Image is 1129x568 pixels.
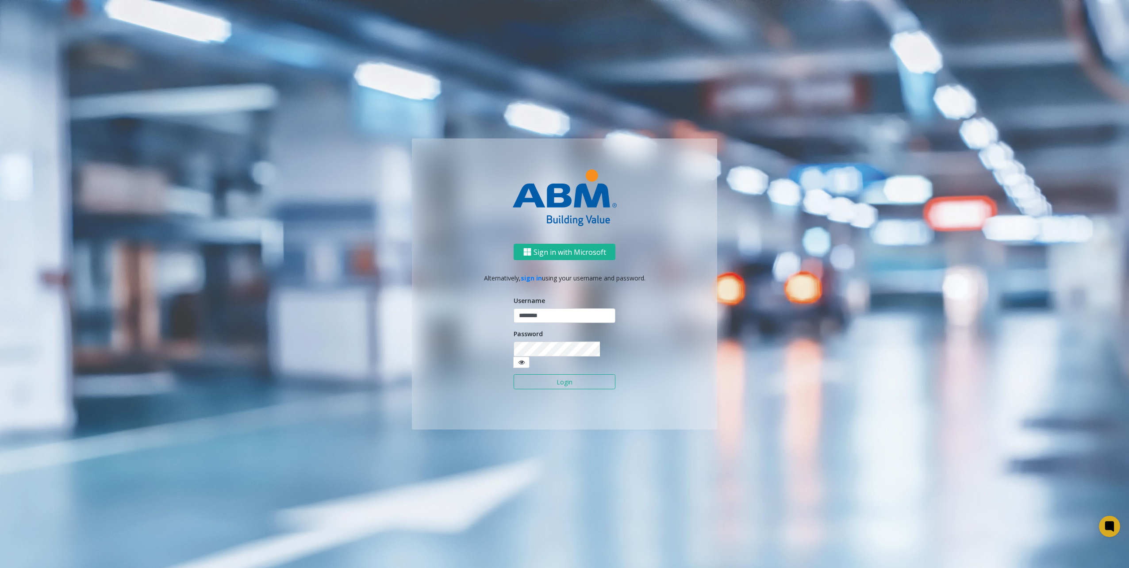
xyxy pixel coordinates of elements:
p: Alternatively, using your username and password. [421,273,708,283]
label: Username [514,296,545,305]
label: Password [514,329,543,338]
button: Login [514,374,615,389]
button: Sign in with Microsoft [514,244,615,260]
a: sign in [521,274,542,282]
